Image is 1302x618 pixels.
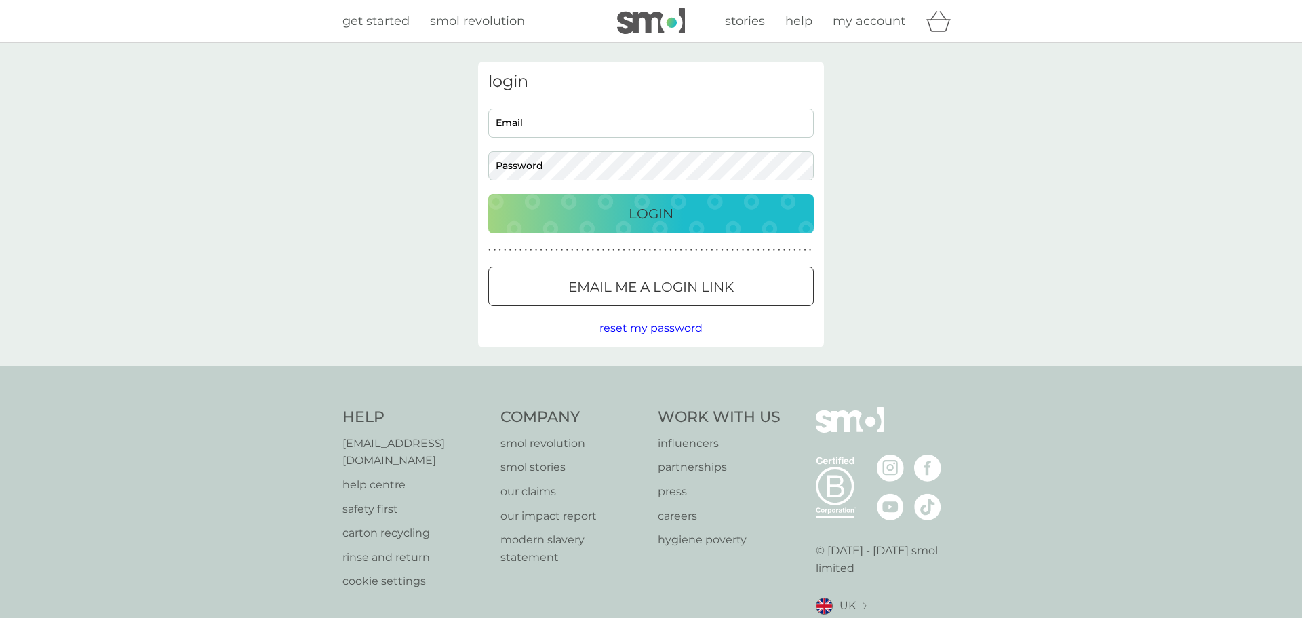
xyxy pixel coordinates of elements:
[494,247,496,254] p: ●
[926,7,960,35] div: basket
[644,247,646,254] p: ●
[618,247,620,254] p: ●
[568,276,734,298] p: Email me a login link
[342,501,487,518] a: safety first
[500,483,645,501] a: our claims
[545,247,548,254] p: ●
[690,247,692,254] p: ●
[629,203,673,225] p: Login
[488,72,814,92] h3: login
[833,14,905,28] span: my account
[747,247,749,254] p: ●
[877,455,904,482] img: visit the smol Instagram page
[576,247,579,254] p: ●
[430,12,525,31] a: smol revolution
[701,247,703,254] p: ●
[342,549,487,566] a: rinse and return
[711,247,713,254] p: ●
[658,531,781,549] p: hygiene poverty
[675,247,677,254] p: ●
[633,247,636,254] p: ●
[654,247,656,254] p: ●
[342,524,487,542] a: carton recycling
[695,247,698,254] p: ●
[816,598,833,615] img: UK flag
[705,247,708,254] p: ●
[679,247,682,254] p: ●
[342,476,487,494] a: help centre
[863,602,867,610] img: select a new location
[658,483,781,501] a: press
[524,247,527,254] p: ●
[628,247,631,254] p: ●
[500,507,645,525] a: our impact report
[555,247,558,254] p: ●
[500,407,645,428] h4: Company
[551,247,553,254] p: ●
[809,247,812,254] p: ●
[833,12,905,31] a: my account
[788,247,791,254] p: ●
[785,14,812,28] span: help
[342,435,487,469] a: [EMAIL_ADDRESS][DOMAIN_NAME]
[725,12,765,31] a: stories
[648,247,651,254] p: ●
[561,247,564,254] p: ●
[757,247,760,254] p: ●
[571,247,574,254] p: ●
[599,320,703,337] button: reset my password
[623,247,625,254] p: ●
[716,247,719,254] p: ●
[721,247,724,254] p: ●
[592,247,595,254] p: ●
[500,435,645,452] a: smol revolution
[500,531,645,566] a: modern slavery statement
[488,267,814,306] button: Email me a login link
[752,247,755,254] p: ●
[607,247,610,254] p: ●
[342,407,487,428] h4: Help
[488,247,491,254] p: ●
[597,247,599,254] p: ●
[342,573,487,590] a: cookie settings
[602,247,605,254] p: ●
[877,493,904,520] img: visit the smol Youtube page
[778,247,781,254] p: ●
[509,247,512,254] p: ●
[500,459,645,476] a: smol stories
[504,247,507,254] p: ●
[816,542,960,577] p: © [DATE] - [DATE] smol limited
[519,247,522,254] p: ●
[768,247,770,254] p: ●
[430,14,525,28] span: smol revolution
[804,247,806,254] p: ●
[638,247,641,254] p: ●
[658,459,781,476] a: partnerships
[731,247,734,254] p: ●
[793,247,796,254] p: ●
[658,507,781,525] a: careers
[840,597,856,615] span: UK
[658,435,781,452] a: influencers
[599,322,703,334] span: reset my password
[762,247,765,254] p: ●
[816,407,884,453] img: smol
[783,247,786,254] p: ●
[342,14,410,28] span: get started
[914,493,941,520] img: visit the smol Tiktok page
[726,247,729,254] p: ●
[736,247,739,254] p: ●
[488,194,814,233] button: Login
[498,247,501,254] p: ●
